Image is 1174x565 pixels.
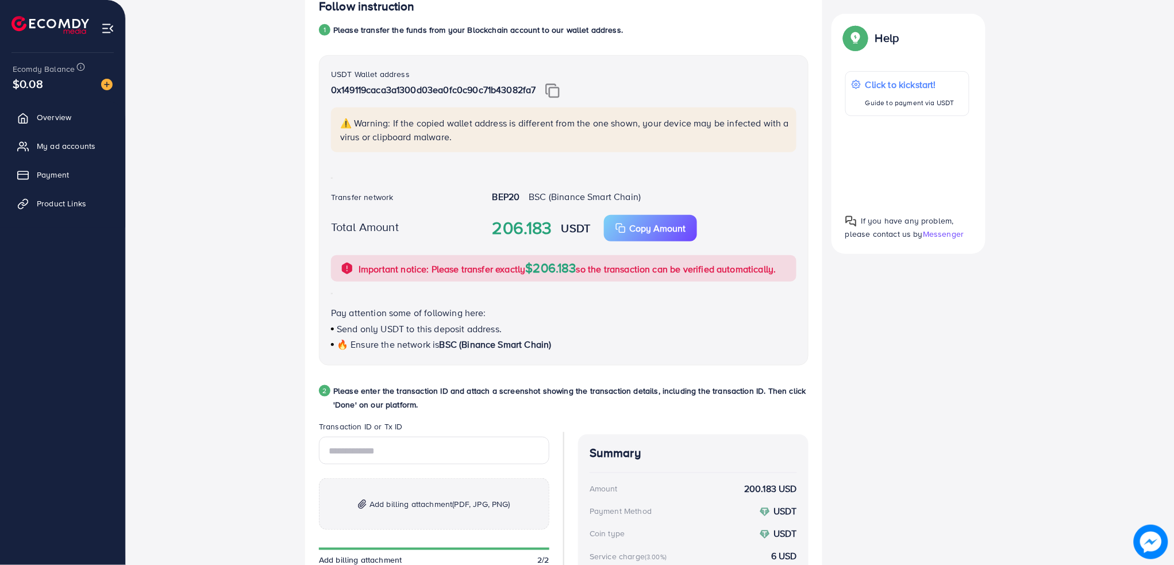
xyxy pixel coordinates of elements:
img: coin [760,529,770,540]
span: Payment [37,169,69,180]
strong: USDT [773,505,797,517]
div: 2 [319,385,330,397]
img: coin [760,507,770,517]
span: If you have any problem, please contact us by [845,215,954,240]
p: Guide to payment via USDT [865,96,954,110]
p: Important notice: Please transfer exactly so the transaction can be verified automatically. [359,261,776,276]
strong: 200.183 USD [744,482,797,495]
div: Payment Method [590,505,652,517]
img: alert [340,262,354,275]
a: My ad accounts [9,134,117,157]
span: BSC (Binance Smart Chain) [440,338,552,351]
span: Ecomdy Balance [13,63,75,75]
img: img [358,499,367,509]
span: $0.08 [13,75,43,92]
p: Please enter the transaction ID and attach a screenshot showing the transaction details, includin... [333,384,809,412]
img: menu [101,22,114,35]
span: My ad accounts [37,140,95,152]
span: 🔥 Ensure the network is [337,338,440,351]
div: Amount [590,483,618,494]
span: Messenger [923,228,964,240]
legend: Transaction ID or Tx ID [319,421,549,437]
img: Popup guide [845,216,857,227]
div: Coin type [590,528,625,539]
img: image [1134,525,1168,559]
p: Help [875,31,899,45]
p: ⚠️ Warning: If the copied wallet address is different from the one shown, your device may be infe... [340,116,790,144]
label: Transfer network [331,191,394,203]
div: Service charge [590,551,670,562]
span: Add billing attachment [369,497,510,511]
a: Product Links [9,192,117,215]
strong: 6 USD [771,549,797,563]
small: (3.00%) [645,552,667,562]
img: Popup guide [845,28,866,48]
strong: BEP20 [492,190,520,203]
strong: USDT [561,220,591,236]
img: img [545,83,560,98]
span: Overview [37,112,71,123]
span: $206.183 [526,259,576,276]
a: Overview [9,106,117,129]
p: Send only USDT to this deposit address. [331,322,796,336]
p: 0x149119caca3a1300d03ea0fc0c90c71b43082fa7 [331,83,796,98]
span: BSC (Binance Smart Chain) [529,190,641,203]
p: Copy Amount [629,221,686,235]
p: Click to kickstart! [865,78,954,91]
div: 1 [319,24,330,36]
a: Payment [9,163,117,186]
h4: Summary [590,446,797,460]
img: logo [11,16,89,34]
p: Please transfer the funds from your Blockchain account to our wallet address. [333,23,623,37]
span: Product Links [37,198,86,209]
label: USDT Wallet address [331,68,410,80]
strong: 206.183 [492,216,552,241]
p: Pay attention some of following here: [331,306,796,320]
label: Total Amount [331,218,399,235]
img: image [101,79,113,90]
strong: USDT [773,527,797,540]
span: (PDF, JPG, PNG) [453,498,510,510]
button: Copy Amount [604,215,697,241]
